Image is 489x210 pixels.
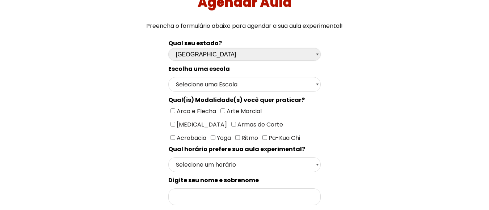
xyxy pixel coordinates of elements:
input: Pa-Kua Chi [262,135,267,140]
input: Acrobacia [170,135,175,140]
span: Yoga [215,134,231,142]
span: Armas de Corte [236,120,283,129]
span: Pa-Kua Chi [267,134,300,142]
spam: Digite seu nome e sobrenome [168,176,259,184]
input: Armas de Corte [231,122,236,127]
spam: Qual horário prefere sua aula experimental? [168,145,305,153]
span: Arco e Flecha [175,107,216,115]
p: Preencha o formulário abaixo para agendar a sua aula experimental! [3,21,486,31]
b: Qual seu estado? [168,39,222,47]
spam: Escolha uma escola [168,65,230,73]
spam: Qual(is) Modalidade(s) você quer praticar? [168,96,305,104]
input: [MEDICAL_DATA] [170,122,175,127]
input: Arco e Flecha [170,108,175,113]
input: Ritmo [235,135,240,140]
input: Arte Marcial [220,108,225,113]
span: Ritmo [240,134,258,142]
span: Acrobacia [175,134,206,142]
span: [MEDICAL_DATA] [175,120,227,129]
input: Yoga [211,135,215,140]
span: Arte Marcial [225,107,262,115]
